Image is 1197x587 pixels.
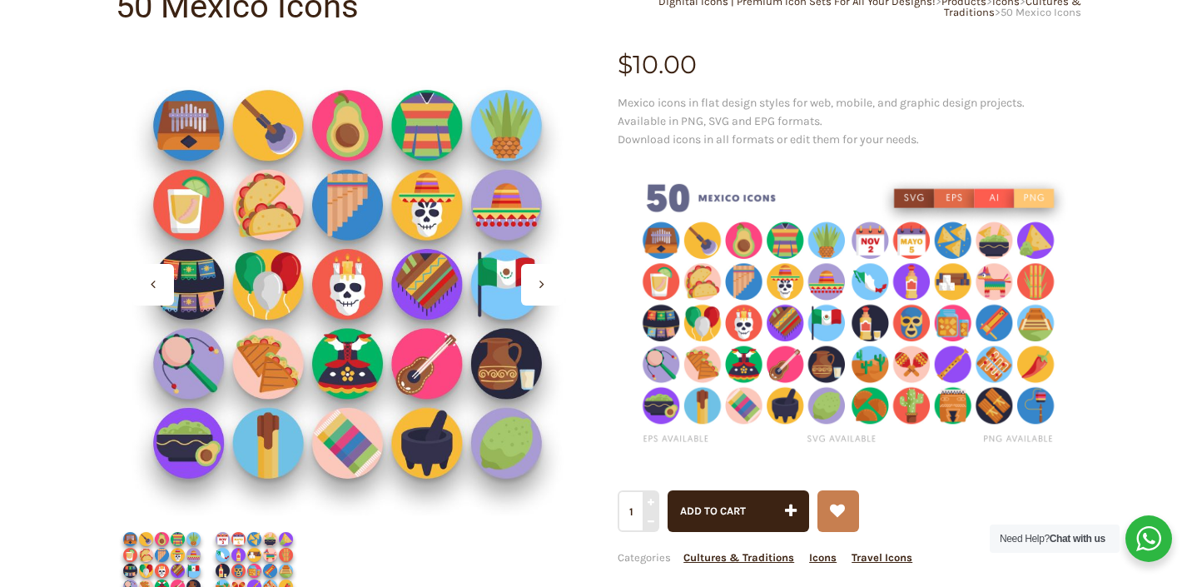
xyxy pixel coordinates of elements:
a: Travel Icons [852,551,912,564]
p: Mexico icons in flat design styles for web, mobile, and graphic design projects. Available in PNG... [618,94,1081,149]
span: $ [618,49,633,80]
img: 50-Mexico-Icons _ Shop-2 [116,52,579,516]
bdi: 10.00 [618,49,697,80]
button: Add to cart [668,490,809,532]
span: Add to cart [680,505,746,517]
span: Need Help? [1000,533,1105,545]
strong: Chat with us [1050,533,1105,545]
span: Categories [618,551,912,564]
a: Cultures & Traditions [683,551,794,564]
input: Qty [618,490,657,532]
span: 50 Mexico Icons [1001,6,1081,18]
a: Icons [809,551,837,564]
